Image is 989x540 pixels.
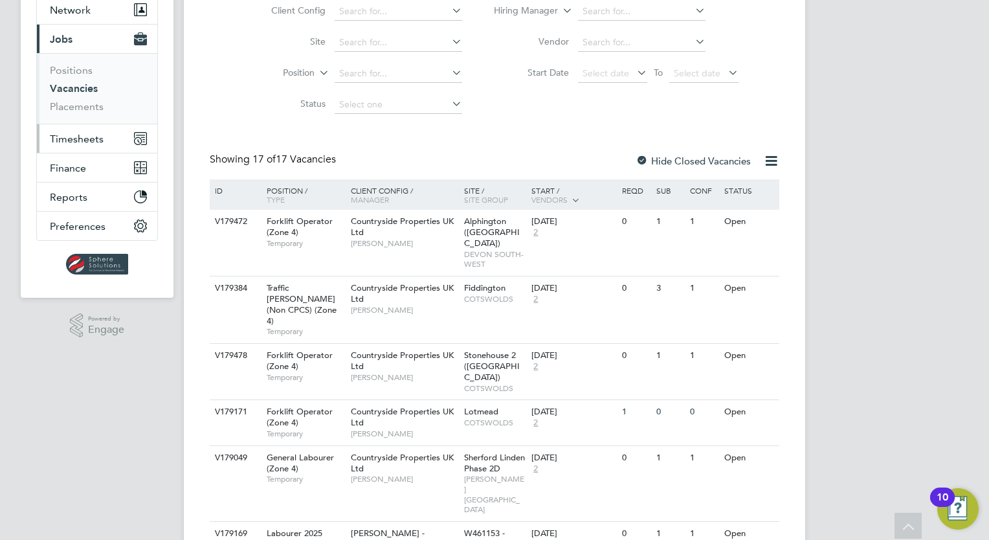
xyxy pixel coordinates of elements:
[494,36,569,47] label: Vendor
[252,153,276,166] span: 17 of
[251,5,326,16] label: Client Config
[36,254,158,275] a: Go to home page
[531,283,616,294] div: [DATE]
[687,276,720,300] div: 1
[212,446,257,470] div: V179049
[619,210,652,234] div: 0
[464,249,526,269] span: DEVON SOUTH-WEST
[721,400,777,424] div: Open
[50,133,104,145] span: Timesheets
[464,194,508,205] span: Site Group
[88,313,124,324] span: Powered by
[66,254,129,275] img: spheresolutions-logo-retina.png
[335,3,462,21] input: Search for...
[578,3,706,21] input: Search for...
[674,67,720,79] span: Select date
[37,212,157,240] button: Preferences
[650,64,667,81] span: To
[721,179,777,201] div: Status
[687,446,720,470] div: 1
[212,276,257,300] div: V179384
[88,324,124,335] span: Engage
[653,446,687,470] div: 1
[531,216,616,227] div: [DATE]
[70,313,125,338] a: Powered byEngage
[252,153,336,166] span: 17 Vacancies
[351,429,458,439] span: [PERSON_NAME]
[461,179,529,210] div: Site /
[619,400,652,424] div: 1
[37,153,157,182] button: Finance
[351,474,458,484] span: [PERSON_NAME]
[50,162,86,174] span: Finance
[37,53,157,124] div: Jobs
[483,5,558,17] label: Hiring Manager
[583,67,629,79] span: Select date
[351,406,454,428] span: Countryside Properties UK Ltd
[267,372,344,383] span: Temporary
[494,67,569,78] label: Start Date
[50,191,87,203] span: Reports
[531,294,540,305] span: 2
[351,282,454,304] span: Countryside Properties UK Ltd
[351,194,389,205] span: Manager
[464,383,526,394] span: COTSWOLDS
[212,400,257,424] div: V179171
[335,65,462,83] input: Search for...
[653,210,687,234] div: 1
[531,361,540,372] span: 2
[351,372,458,383] span: [PERSON_NAME]
[210,153,339,166] div: Showing
[464,474,526,514] span: [PERSON_NAME][GEOGRAPHIC_DATA]
[251,36,326,47] label: Site
[531,194,568,205] span: Vendors
[464,282,506,293] span: Fiddington
[267,194,285,205] span: Type
[464,294,526,304] span: COTSWOLDS
[335,96,462,114] input: Select one
[937,488,979,530] button: Open Resource Center, 10 new notifications
[653,344,687,368] div: 1
[528,179,619,212] div: Start /
[464,216,520,249] span: Alphington ([GEOGRAPHIC_DATA])
[267,528,322,539] span: Labourer 2025
[721,446,777,470] div: Open
[348,179,461,210] div: Client Config /
[267,326,344,337] span: Temporary
[267,452,334,474] span: General Labourer (Zone 4)
[721,276,777,300] div: Open
[619,344,652,368] div: 0
[212,210,257,234] div: V179472
[37,183,157,211] button: Reports
[531,227,540,238] span: 2
[212,179,257,201] div: ID
[212,344,257,368] div: V179478
[687,400,720,424] div: 0
[50,220,106,232] span: Preferences
[37,25,157,53] button: Jobs
[50,64,93,76] a: Positions
[335,34,462,52] input: Search for...
[653,276,687,300] div: 3
[531,407,616,418] div: [DATE]
[267,474,344,484] span: Temporary
[267,406,333,428] span: Forklift Operator (Zone 4)
[531,350,616,361] div: [DATE]
[50,33,72,45] span: Jobs
[240,67,315,80] label: Position
[267,350,333,372] span: Forklift Operator (Zone 4)
[721,344,777,368] div: Open
[619,179,652,201] div: Reqd
[351,238,458,249] span: [PERSON_NAME]
[257,179,348,210] div: Position /
[267,282,337,326] span: Traffic [PERSON_NAME] (Non CPCS) (Zone 4)
[687,344,720,368] div: 1
[50,100,104,113] a: Placements
[464,350,520,383] span: Stonehouse 2 ([GEOGRAPHIC_DATA])
[267,216,333,238] span: Forklift Operator (Zone 4)
[351,452,454,474] span: Countryside Properties UK Ltd
[721,210,777,234] div: Open
[464,452,525,474] span: Sherford Linden Phase 2D
[619,276,652,300] div: 0
[636,155,751,167] label: Hide Closed Vacancies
